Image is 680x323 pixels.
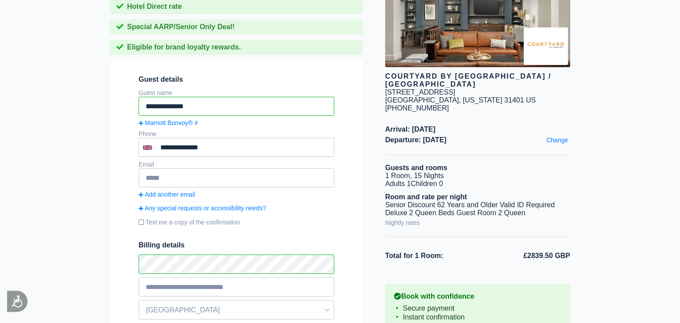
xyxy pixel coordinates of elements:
[478,250,570,262] li: £2839.50 GBP
[385,136,570,144] span: Departure: [DATE]
[139,161,154,168] label: Email
[394,304,561,313] li: Secure payment
[385,104,570,112] div: [PHONE_NUMBER]
[139,215,334,229] label: Text me a copy of the confirmation
[544,134,570,146] a: Change
[463,96,502,104] span: [US_STATE]
[110,19,363,34] div: Special AARP/Senior Only Deal!
[139,119,334,126] a: Marriott Bonvoy® #
[385,217,420,228] a: Nightly rates
[385,250,478,262] li: Total for 1 Room:
[385,125,570,133] span: Arrival: [DATE]
[385,193,467,201] b: Room and rate per night
[524,27,568,65] img: Brand logo for Courtyard by Marriott Savannah Downtown / Historic District
[385,88,455,96] div: [STREET_ADDRESS]
[139,241,334,249] span: Billing details
[139,139,158,156] div: United Kingdom: +44
[110,40,363,55] div: Eligible for brand loyalty rewards.
[385,180,570,188] li: Adults 1
[385,96,461,104] span: [GEOGRAPHIC_DATA],
[394,293,561,300] b: Book with confidence
[139,205,334,212] a: Any special requests or accessibility needs?
[504,96,524,104] span: 31401
[139,76,334,84] span: Guest details
[139,303,334,318] span: [GEOGRAPHIC_DATA]
[139,130,156,137] label: Phone
[385,164,447,171] b: Guests and rooms
[411,180,443,187] span: Children 0
[385,72,570,88] div: Courtyard by [GEOGRAPHIC_DATA] / [GEOGRAPHIC_DATA]
[139,191,334,198] a: Add another email
[139,89,172,96] label: Guest name
[526,96,536,104] span: US
[394,313,561,322] li: Instant confirmation
[385,201,570,217] li: Senior Discount 62 Years and Older Valid ID Required Deluxe 2 Queen Beds Guest Room 2 Queen
[385,172,570,180] li: 1 Room, 15 Nights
